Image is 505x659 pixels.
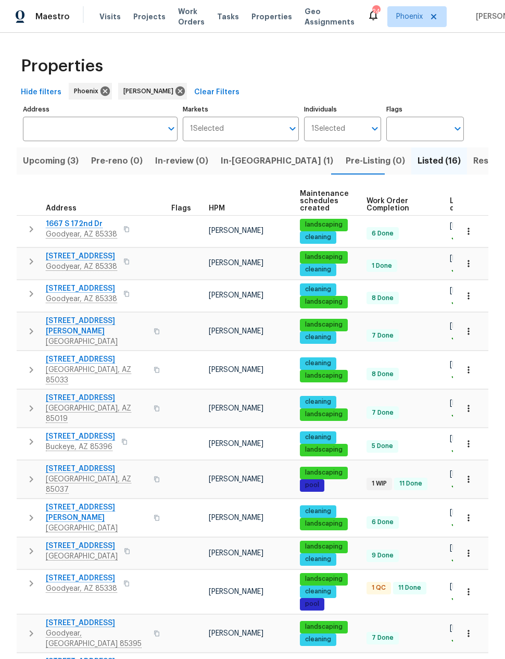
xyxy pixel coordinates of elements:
[209,405,263,412] span: [PERSON_NAME]
[368,121,382,136] button: Open
[46,205,77,212] span: Address
[450,509,472,516] span: [DATE]
[209,227,263,234] span: [PERSON_NAME]
[450,197,467,212] span: List date
[301,285,335,294] span: cleaning
[368,408,398,417] span: 7 Done
[301,623,347,631] span: landscaping
[450,222,472,230] span: [DATE]
[74,86,103,96] span: Phoenix
[396,11,423,22] span: Phoenix
[368,331,398,340] span: 7 Done
[301,587,335,596] span: cleaning
[69,83,112,100] div: Phoenix
[285,121,300,136] button: Open
[301,433,335,442] span: cleaning
[311,125,345,133] span: 1 Selected
[304,106,382,113] label: Individuals
[209,630,263,637] span: [PERSON_NAME]
[209,440,263,447] span: [PERSON_NAME]
[368,294,398,303] span: 8 Done
[301,481,323,490] span: pool
[123,86,178,96] span: [PERSON_NAME]
[301,397,335,406] span: cleaning
[394,583,425,592] span: 11 Done
[301,600,323,608] span: pool
[346,154,405,168] span: Pre-Listing (0)
[209,550,263,557] span: [PERSON_NAME]
[221,154,333,168] span: In-[GEOGRAPHIC_DATA] (1)
[251,11,292,22] span: Properties
[301,410,347,419] span: landscaping
[301,333,335,342] span: cleaning
[395,479,426,488] span: 11 Done
[305,6,355,27] span: Geo Assignments
[21,86,61,99] span: Hide filters
[450,322,472,330] span: [DATE]
[91,154,143,168] span: Pre-reno (0)
[450,583,472,590] span: [DATE]
[209,476,263,483] span: [PERSON_NAME]
[301,359,335,368] span: cleaning
[301,555,335,564] span: cleaning
[450,121,465,136] button: Open
[368,442,397,451] span: 5 Done
[450,435,472,442] span: [DATE]
[133,11,166,22] span: Projects
[155,154,208,168] span: In-review (0)
[301,297,347,306] span: landscaping
[21,61,103,71] span: Properties
[194,86,239,99] span: Clear Filters
[450,470,472,478] span: [DATE]
[368,583,390,592] span: 1 QC
[368,551,398,560] span: 9 Done
[301,635,335,644] span: cleaning
[386,106,464,113] label: Flags
[450,625,472,632] span: [DATE]
[23,106,178,113] label: Address
[450,287,472,294] span: [DATE]
[301,371,347,380] span: landscaping
[23,154,79,168] span: Upcoming (3)
[450,400,472,407] span: [DATE]
[368,518,398,527] span: 6 Done
[209,588,263,595] span: [PERSON_NAME]
[209,328,263,335] span: [PERSON_NAME]
[368,229,398,238] span: 6 Done
[301,507,335,516] span: cleaning
[209,514,263,521] span: [PERSON_NAME]
[301,220,347,229] span: landscaping
[209,205,225,212] span: HPM
[301,445,347,454] span: landscaping
[300,190,349,212] span: Maintenance schedules created
[164,121,179,136] button: Open
[368,633,398,642] span: 7 Done
[99,11,121,22] span: Visits
[301,575,347,583] span: landscaping
[372,6,380,17] div: 24
[209,292,263,299] span: [PERSON_NAME]
[209,259,263,267] span: [PERSON_NAME]
[209,366,263,374] span: [PERSON_NAME]
[301,519,347,528] span: landscaping
[301,253,347,262] span: landscaping
[301,542,347,551] span: landscaping
[301,468,347,477] span: landscaping
[17,83,66,102] button: Hide filters
[183,106,299,113] label: Markets
[368,262,396,270] span: 1 Done
[418,154,461,168] span: Listed (16)
[178,6,205,27] span: Work Orders
[217,13,239,20] span: Tasks
[450,361,472,368] span: [DATE]
[367,197,432,212] span: Work Order Completion
[301,265,335,274] span: cleaning
[450,544,472,552] span: [DATE]
[301,233,335,242] span: cleaning
[301,320,347,329] span: landscaping
[35,11,70,22] span: Maestro
[118,83,187,100] div: [PERSON_NAME]
[450,255,472,262] span: [DATE]
[368,370,398,379] span: 8 Done
[368,479,391,488] span: 1 WIP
